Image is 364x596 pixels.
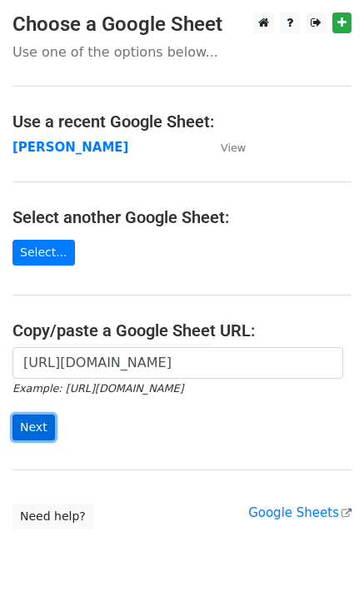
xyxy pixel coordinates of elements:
input: Next [12,415,55,440]
p: Use one of the options below... [12,43,352,61]
a: Need help? [12,504,93,529]
h3: Choose a Google Sheet [12,12,352,37]
iframe: Chat Widget [281,516,364,596]
a: View [204,140,246,155]
small: View [221,142,246,154]
a: [PERSON_NAME] [12,140,128,155]
h4: Use a recent Google Sheet: [12,112,352,132]
h4: Select another Google Sheet: [12,207,352,227]
small: Example: [URL][DOMAIN_NAME] [12,382,183,395]
a: Select... [12,240,75,266]
a: Google Sheets [248,505,352,520]
h4: Copy/paste a Google Sheet URL: [12,320,352,340]
input: Paste your Google Sheet URL here [12,347,343,379]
